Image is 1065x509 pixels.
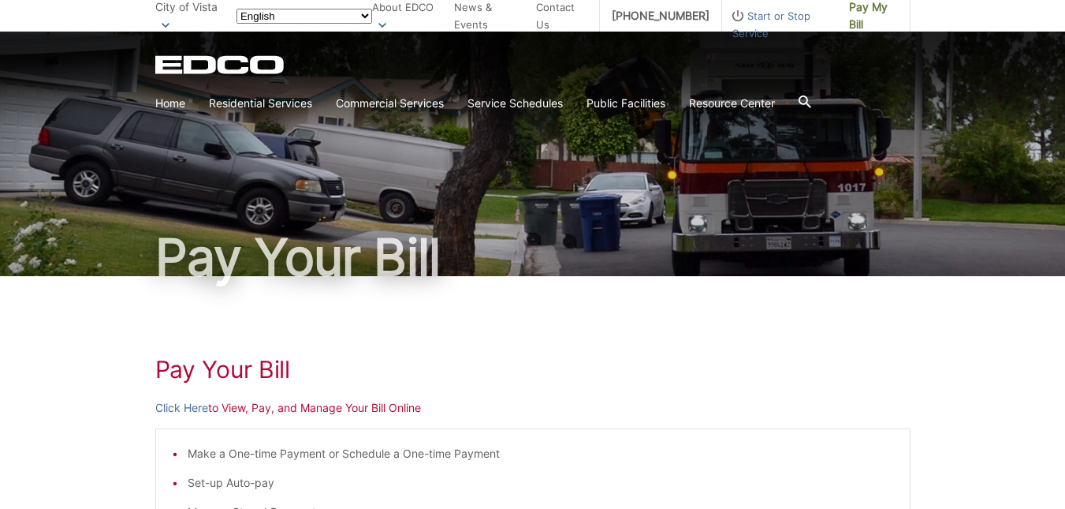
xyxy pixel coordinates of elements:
[155,399,910,417] p: to View, Pay, and Manage Your Bill Online
[155,55,286,74] a: EDCD logo. Return to the homepage.
[155,355,910,384] h1: Pay Your Bill
[586,95,665,112] a: Public Facilities
[155,232,910,283] h1: Pay Your Bill
[467,95,563,112] a: Service Schedules
[236,9,372,24] select: Select a language
[336,95,444,112] a: Commercial Services
[689,95,775,112] a: Resource Center
[209,95,312,112] a: Residential Services
[155,399,208,417] a: Click Here
[188,445,894,462] li: Make a One-time Payment or Schedule a One-time Payment
[188,474,894,492] li: Set-up Auto-pay
[155,95,185,112] a: Home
